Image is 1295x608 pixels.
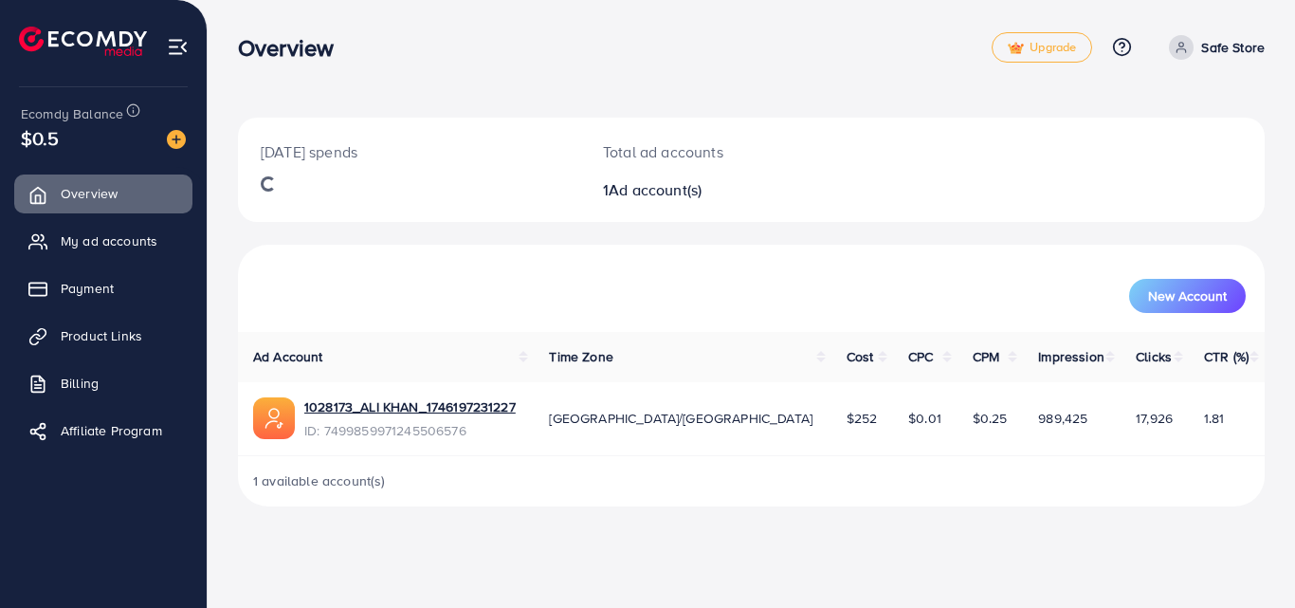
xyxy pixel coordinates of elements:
span: Ad Account [253,347,323,366]
span: Upgrade [1008,41,1076,55]
span: Payment [61,279,114,298]
p: Total ad accounts [603,140,814,163]
span: $0.01 [908,409,941,428]
span: Affiliate Program [61,421,162,440]
span: $252 [847,409,878,428]
p: Safe Store [1201,36,1265,59]
span: Impression [1038,347,1104,366]
a: Product Links [14,317,192,355]
span: Product Links [61,326,142,345]
span: Overview [61,184,118,203]
img: menu [167,36,189,58]
span: 989,425 [1038,409,1087,428]
span: Clicks [1136,347,1172,366]
span: Billing [61,374,99,393]
span: 17,926 [1136,409,1173,428]
span: CTR (%) [1204,347,1249,366]
span: 1.81 [1204,409,1225,428]
a: Payment [14,269,192,307]
span: CPM [973,347,999,366]
span: $0.5 [21,124,60,152]
img: image [167,130,186,149]
span: $0.25 [973,409,1008,428]
a: My ad accounts [14,222,192,260]
span: CPC [908,347,933,366]
span: 1 available account(s) [253,471,386,490]
img: tick [1008,42,1024,55]
span: Ecomdy Balance [21,104,123,123]
span: ID: 7499859971245506576 [304,421,516,440]
span: New Account [1148,289,1227,303]
img: ic-ads-acc.e4c84228.svg [253,397,295,439]
span: Cost [847,347,874,366]
p: [DATE] spends [261,140,557,163]
a: tickUpgrade [992,32,1092,63]
span: Time Zone [549,347,612,366]
h2: 1 [603,181,814,199]
span: Ad account(s) [609,179,702,200]
img: logo [19,27,147,56]
a: 1028173_ALI KHAN_1746197231227 [304,397,516,416]
span: My ad accounts [61,231,157,250]
a: Safe Store [1161,35,1265,60]
h3: Overview [238,34,349,62]
span: [GEOGRAPHIC_DATA]/[GEOGRAPHIC_DATA] [549,409,812,428]
a: Affiliate Program [14,412,192,450]
button: New Account [1129,279,1246,313]
a: Billing [14,364,192,402]
a: Overview [14,175,192,212]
